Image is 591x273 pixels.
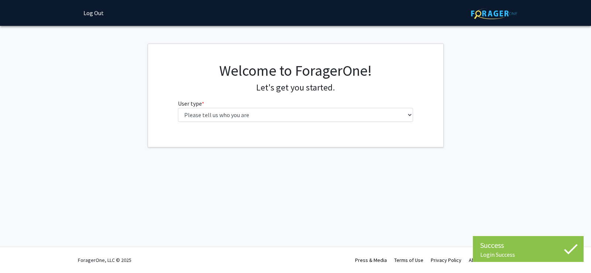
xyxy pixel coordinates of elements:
a: Terms of Use [394,257,423,263]
div: ForagerOne, LLC © 2025 [78,247,131,273]
a: About [469,257,482,263]
h1: Welcome to ForagerOne! [178,62,413,79]
a: Privacy Policy [431,257,461,263]
div: Login Success [480,251,576,258]
h4: Let's get you started. [178,82,413,93]
a: Press & Media [355,257,387,263]
label: User type [178,99,204,108]
div: Success [480,240,576,251]
img: ForagerOne Logo [471,8,517,19]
